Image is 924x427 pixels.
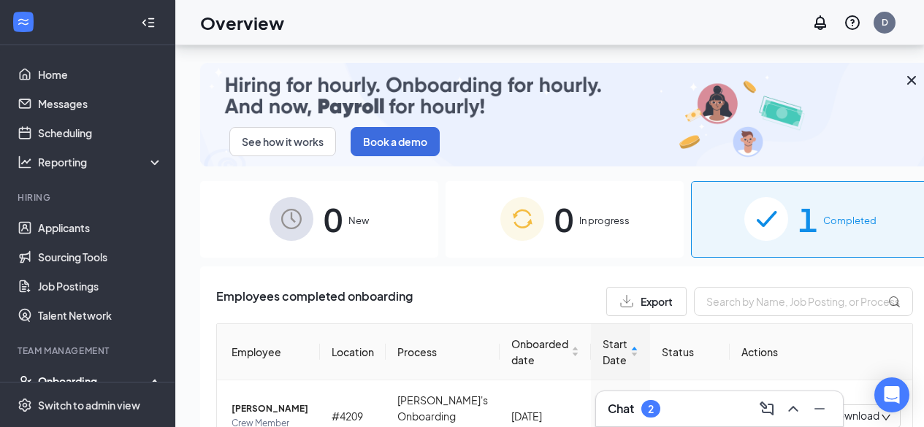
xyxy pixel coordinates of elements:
div: D [882,16,888,28]
span: New [348,213,369,228]
svg: Minimize [811,400,828,418]
input: Search by Name, Job Posting, or Process [694,287,913,316]
span: Start Date [603,336,627,368]
span: 0 [324,194,343,245]
svg: Collapse [141,15,156,30]
button: Book a demo [351,127,440,156]
button: Minimize [808,397,831,420]
svg: Notifications [812,14,829,31]
div: Team Management [18,345,160,357]
svg: WorkstreamLogo [16,15,31,29]
h3: Chat [608,401,634,417]
div: Hiring [18,191,160,204]
th: Status [650,324,730,380]
div: Onboarding [38,374,150,388]
div: Switch to admin view [38,398,140,412]
button: ChevronUp [782,397,805,420]
a: Job Postings [38,272,163,301]
svg: QuestionInfo [844,14,861,31]
svg: ComposeMessage [758,400,776,418]
svg: ChevronUp [784,400,802,418]
span: Onboarded date [511,336,568,368]
th: Actions [730,324,912,380]
a: Applicants [38,213,163,242]
a: Talent Network [38,301,163,330]
th: Onboarded date [500,324,591,380]
button: ComposeMessage [755,397,779,420]
svg: Cross [903,72,920,89]
button: See how it works [229,127,336,156]
a: Home [38,60,163,89]
div: Open Intercom Messenger [874,377,909,412]
h1: Overview [200,10,284,35]
svg: UserCheck [18,374,32,388]
th: Process [386,324,500,380]
a: Sourcing Tools [38,242,163,272]
th: Employee [217,324,320,380]
span: Export [641,296,673,307]
th: Location [320,324,386,380]
span: Completed [823,213,877,228]
div: 2 [648,403,654,415]
a: Messages [38,89,163,118]
span: [PERSON_NAME] [232,401,308,416]
svg: Analysis [18,155,32,169]
button: Export [606,287,687,316]
svg: Settings [18,398,32,412]
a: Scheduling [38,118,163,147]
span: 0 [554,194,573,245]
span: down [881,412,891,423]
span: Download [831,408,879,423]
span: Employees completed onboarding [216,287,413,316]
div: Reporting [38,155,164,169]
div: [DATE] [511,408,579,424]
span: In progress [579,213,630,228]
span: 1 [798,194,817,245]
